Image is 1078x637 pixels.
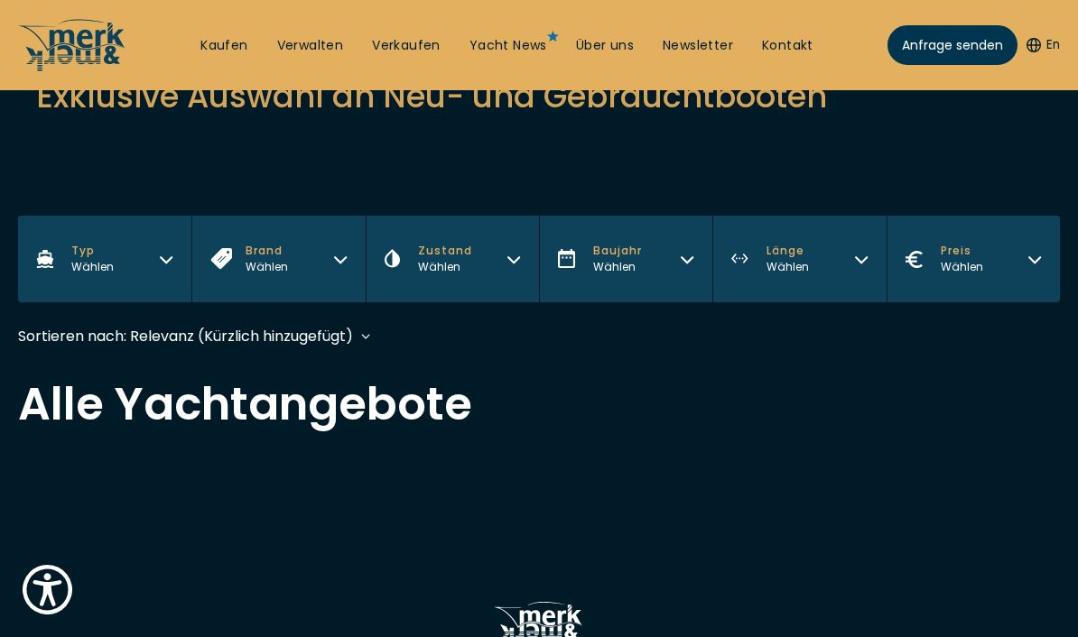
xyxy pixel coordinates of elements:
[191,216,365,302] button: BrandWählen
[18,382,1060,427] h2: Alle Yachtangebote
[277,37,344,55] a: Verwalten
[902,36,1003,55] span: Anfrage senden
[1027,36,1060,54] button: En
[372,37,441,55] a: Verkaufen
[576,37,634,55] a: Über uns
[767,243,809,259] span: Länge
[663,37,733,55] a: Newsletter
[767,259,809,275] div: Wählen
[941,243,983,259] span: Preis
[539,216,712,302] button: BaujahrWählen
[18,325,353,347] div: Sortieren nach: Relevanz (Kürzlich hinzugefügt)
[200,37,247,55] a: Kaufen
[418,259,472,275] div: Wählen
[71,259,114,275] div: Wählen
[36,74,1042,118] h2: Exklusive Auswahl an Neu- und Gebrauchtbooten
[887,216,1060,302] button: PreisWählen
[593,259,642,275] div: Wählen
[712,216,886,302] button: LängeWählen
[71,243,114,259] span: Typ
[366,216,539,302] button: ZustandWählen
[18,560,77,619] button: Show Accessibility Preferences
[469,37,547,55] a: Yacht News
[246,243,288,259] span: Brand
[887,25,1018,65] a: Anfrage senden
[18,216,191,302] button: TypWählen
[246,259,288,275] div: Wählen
[418,243,472,259] span: Zustand
[762,37,813,55] a: Kontakt
[941,259,983,275] div: Wählen
[593,243,642,259] span: Baujahr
